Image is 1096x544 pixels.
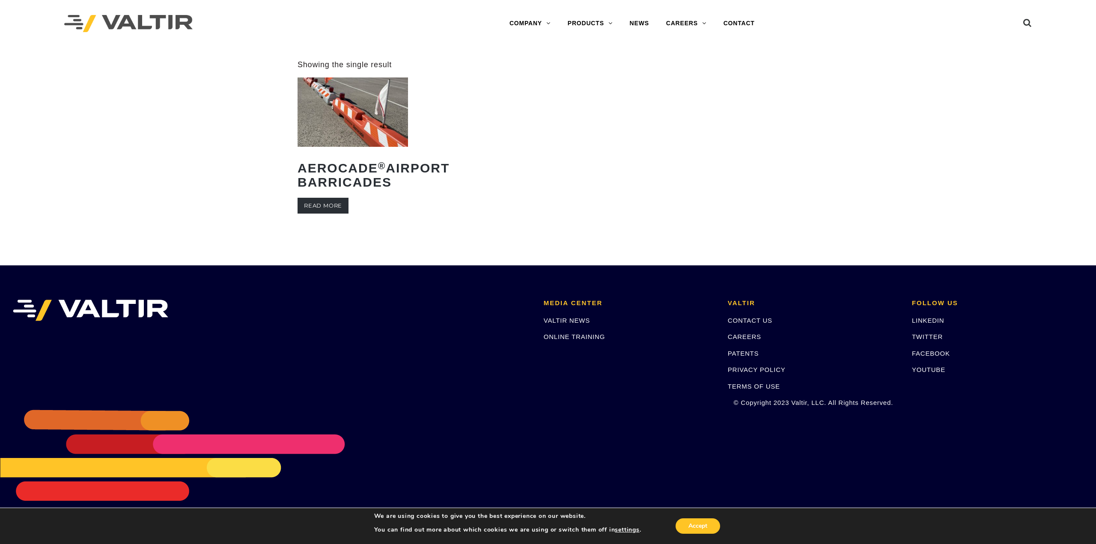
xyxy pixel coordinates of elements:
[912,300,1083,307] h2: FOLLOW US
[728,383,780,390] a: TERMS OF USE
[559,15,621,32] a: PRODUCTS
[676,518,720,534] button: Accept
[912,366,945,373] a: YOUTUBE
[298,155,408,196] h2: Aerocade Airport Barricades
[728,333,761,340] a: CAREERS
[13,300,168,321] img: VALTIR
[544,333,605,340] a: ONLINE TRAINING
[298,198,348,214] a: Read more about “Aerocade® Airport Barricades”
[544,300,715,307] h2: MEDIA CENTER
[615,526,639,534] button: settings
[298,77,408,146] img: Valtir Rentals Airport Aerocade Bradley International Airport
[298,77,408,195] a: Aerocade®Airport Barricades
[728,350,759,357] a: PATENTS
[374,526,641,534] p: You can find out more about which cookies we are using or switch them off in .
[912,333,943,340] a: TWITTER
[544,317,590,324] a: VALTIR NEWS
[912,317,944,324] a: LINKEDIN
[728,366,786,373] a: PRIVACY POLICY
[728,398,899,407] p: © Copyright 2023 Valtir, LLC. All Rights Reserved.
[64,15,193,33] img: Valtir
[715,15,763,32] a: CONTACT
[728,317,772,324] a: CONTACT US
[658,15,715,32] a: CAREERS
[728,300,899,307] h2: VALTIR
[298,60,392,70] p: Showing the single result
[501,15,559,32] a: COMPANY
[378,161,386,171] sup: ®
[621,15,658,32] a: NEWS
[374,512,641,520] p: We are using cookies to give you the best experience on our website.
[912,350,950,357] a: FACEBOOK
